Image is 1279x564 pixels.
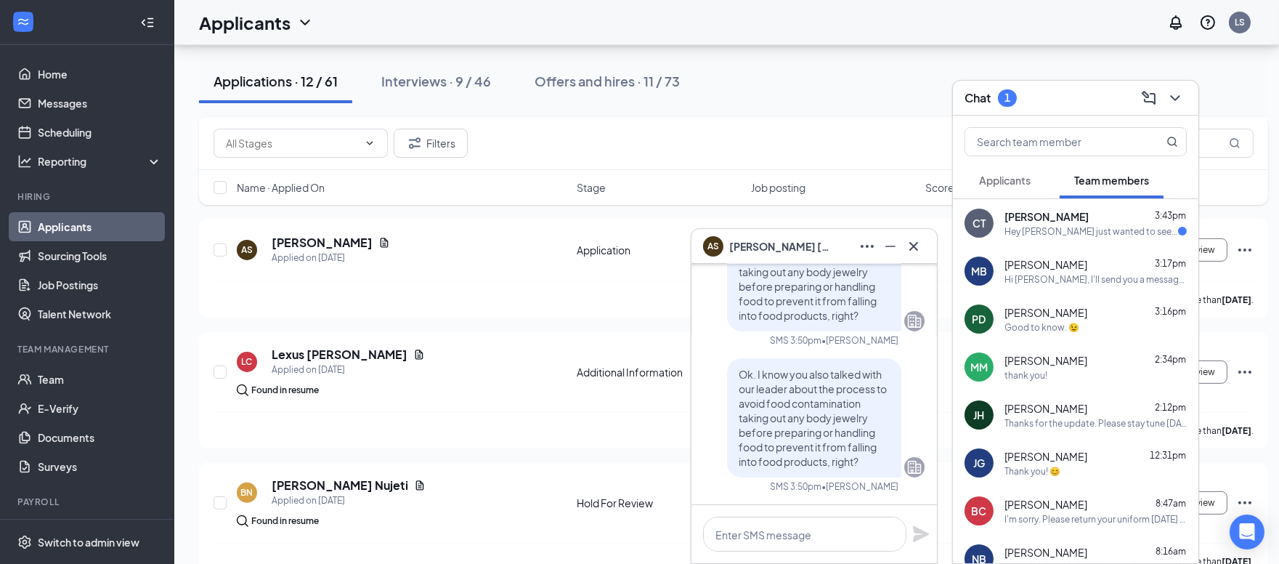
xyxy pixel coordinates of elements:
div: SMS 3:50pm [770,480,821,493]
div: JH [974,408,985,422]
svg: Company [906,313,923,330]
button: Minimize [879,235,902,258]
a: Talent Network [38,299,162,329]
a: E-Verify [38,394,162,423]
svg: WorkstreamLogo [16,15,31,29]
svg: Minimize [882,238,899,255]
svg: ChevronDown [1166,89,1184,107]
svg: Ellipses [1236,363,1254,381]
svg: Document [414,480,426,491]
span: • [PERSON_NAME] [821,480,898,493]
a: Payroll [38,517,162,547]
span: [PERSON_NAME] [1004,353,1087,368]
div: SMS 3:50pm [770,334,821,347]
svg: Filter [406,134,423,152]
div: I'm sorry. Please return your uniform [DATE] so I can process your payroll on time. Thank you. [1004,513,1187,525]
svg: Document [413,349,425,360]
span: [PERSON_NAME] [1004,545,1087,560]
span: [PERSON_NAME] [1004,257,1087,272]
svg: Ellipses [858,238,876,255]
svg: Cross [905,238,922,255]
span: 12:31pm [1150,450,1186,461]
button: Cross [902,235,925,258]
span: 8:16am [1156,546,1186,557]
svg: Ellipses [1236,241,1254,259]
svg: Document [378,237,390,249]
span: [PERSON_NAME] [1004,449,1087,464]
div: Payroll [17,496,159,508]
div: Thank you! 😊 [1004,465,1060,478]
input: All Stages [226,135,358,151]
span: Job posting [751,180,805,195]
a: Documents [38,423,162,452]
div: Additional Information [577,365,742,379]
span: 3:16pm [1155,306,1186,317]
button: ChevronDown [1164,86,1187,110]
div: Applied on [DATE] [272,251,390,265]
svg: Analysis [17,154,32,169]
svg: MagnifyingGlass [1229,137,1241,149]
span: [PERSON_NAME] [1004,401,1087,416]
h5: [PERSON_NAME] Nujeti [272,478,408,493]
div: Hi [PERSON_NAME], I'll send you a message on GroupMe. We appreciate your reply to know if you can... [1004,273,1187,286]
span: Applicants [979,174,1031,187]
div: JG [973,456,985,470]
div: Offers and hires · 11 / 73 [535,72,680,90]
a: Sourcing Tools [38,241,162,270]
h5: Lexus [PERSON_NAME] [272,347,407,363]
div: Application [577,243,742,257]
div: LS [1235,16,1245,28]
div: BC [972,504,987,518]
div: Found in resume [251,514,319,528]
div: Applied on [DATE] [272,493,426,508]
span: Stage [577,180,606,195]
div: Interviews · 9 / 46 [381,72,491,90]
div: Hey [PERSON_NAME] just wanted to see if you guys are hiring full time and if full time would be m... [1004,225,1178,238]
span: [PERSON_NAME] [1004,305,1087,320]
div: Switch to admin view [38,535,139,549]
div: Hiring [17,190,159,203]
button: Ellipses [856,235,879,258]
svg: MagnifyingGlass [1166,136,1178,148]
span: [PERSON_NAME] [1004,497,1087,512]
span: 3:17pm [1155,258,1186,269]
div: Reporting [38,154,163,169]
div: MB [971,264,987,278]
button: ComposeMessage [1137,86,1161,110]
a: Messages [38,89,162,118]
span: 2:34pm [1155,354,1186,365]
a: Home [38,60,162,89]
div: Team Management [17,343,159,355]
div: LC [242,355,253,368]
a: Job Postings [38,270,162,299]
svg: QuestionInfo [1199,14,1217,31]
span: 8:47am [1156,498,1186,509]
h1: Applicants [199,10,291,35]
div: Hold For Review [577,496,742,510]
svg: Plane [912,525,930,543]
span: 2:12pm [1155,402,1186,413]
h3: Chat [965,90,991,106]
div: thank you! [1004,369,1047,382]
input: Search team member [965,128,1137,156]
div: Thanks for the update. Please stay tune [DATE] just in case we need you during the rush hour. [1004,417,1187,430]
svg: Ellipses [1236,494,1254,512]
svg: Company [906,459,923,476]
svg: ChevronDown [296,14,314,31]
svg: Settings [17,535,32,549]
img: search.bf7aa3482b7795d4f01b.svg [237,515,248,527]
a: Team [38,365,162,394]
span: Name · Applied On [237,180,325,195]
div: Applications · 12 / 61 [214,72,338,90]
div: MM [970,360,988,374]
div: 1 [1004,92,1010,104]
b: [DATE] [1222,294,1251,305]
span: • [PERSON_NAME] [821,334,898,347]
div: Found in resume [251,383,319,398]
span: Team members [1074,174,1149,187]
a: Surveys [38,452,162,481]
div: CT [973,216,986,230]
div: PD [973,312,986,326]
svg: ChevronDown [364,137,375,149]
